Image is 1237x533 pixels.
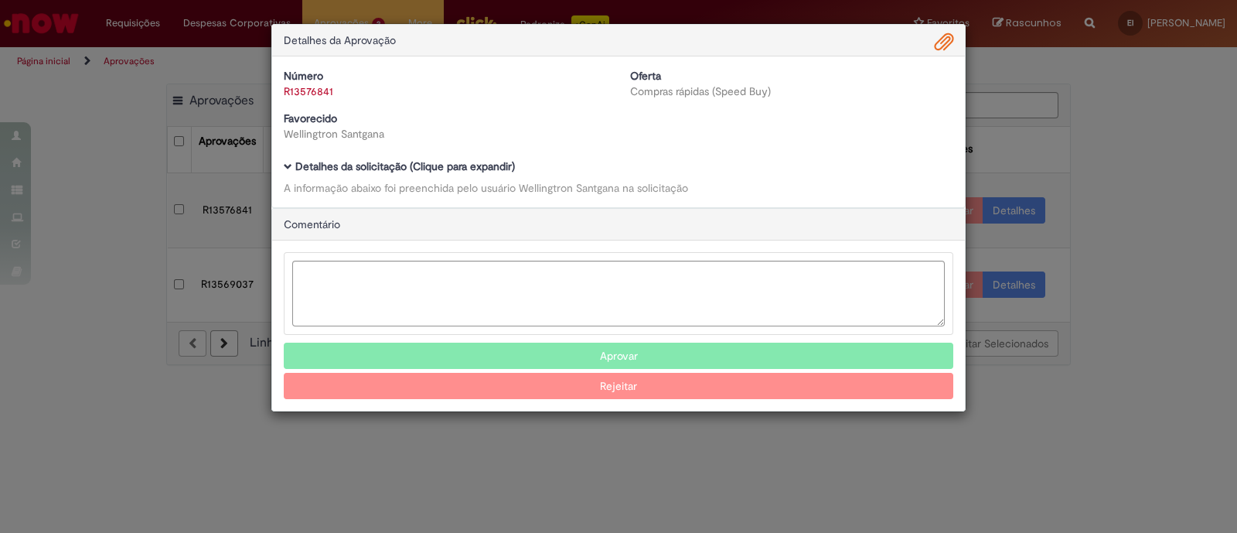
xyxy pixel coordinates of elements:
[284,343,953,369] button: Aprovar
[284,180,953,196] div: A informação abaixo foi preenchida pelo usuário Wellingtron Santgana na solicitação
[284,126,607,142] div: Wellingtron Santgana
[630,84,953,99] div: Compras rápidas (Speed Buy)
[284,111,337,125] b: Favorecido
[295,159,515,173] b: Detalhes da solicitação (Clique para expandir)
[284,373,953,399] button: Rejeitar
[284,161,953,173] h5: Detalhes da solicitação (Clique para expandir)
[284,217,340,231] span: Comentário
[630,69,661,83] b: Oferta
[284,33,396,47] span: Detalhes da Aprovação
[284,84,333,98] a: R13576841
[284,69,323,83] b: Número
